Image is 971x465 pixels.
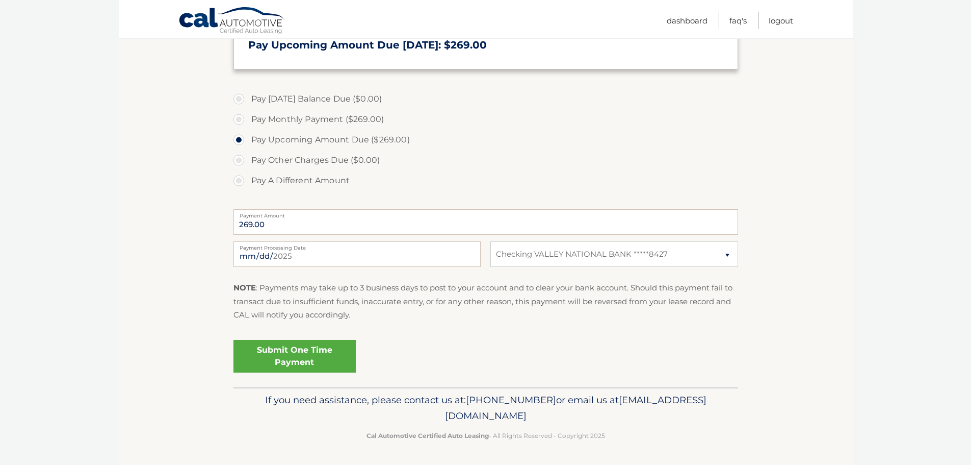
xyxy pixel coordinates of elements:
[233,170,738,191] label: Pay A Different Amount
[240,430,731,441] p: - All Rights Reserved - Copyright 2025
[240,392,731,425] p: If you need assistance, please contact us at: or email us at
[233,340,356,373] a: Submit One Time Payment
[248,39,723,52] h3: Pay Upcoming Amount Due [DATE]: $269.00
[233,150,738,170] label: Pay Other Charges Due ($0.00)
[178,7,285,36] a: Cal Automotive
[233,241,481,267] input: Payment Date
[233,109,738,130] label: Pay Monthly Payment ($269.00)
[366,432,489,439] strong: Cal Automotive Certified Auto Leasing
[769,12,793,29] a: Logout
[233,281,738,322] p: : Payments may take up to 3 business days to post to your account and to clear your bank account....
[233,209,738,217] label: Payment Amount
[233,89,738,109] label: Pay [DATE] Balance Due ($0.00)
[466,394,556,406] span: [PHONE_NUMBER]
[233,241,481,250] label: Payment Processing Date
[233,283,256,292] strong: NOTE
[667,12,707,29] a: Dashboard
[233,209,738,235] input: Payment Amount
[729,12,747,29] a: FAQ's
[233,130,738,150] label: Pay Upcoming Amount Due ($269.00)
